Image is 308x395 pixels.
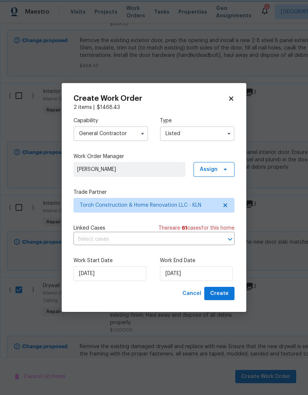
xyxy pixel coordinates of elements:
[160,117,235,124] label: Type
[73,266,146,281] input: M/D/YYYY
[73,224,105,232] span: Linked Cases
[73,257,148,264] label: Work Start Date
[179,287,204,300] button: Cancel
[73,126,148,141] input: Select...
[182,226,187,231] span: 61
[80,202,218,209] span: Torch Construction & Home Renovation LLC - KLN
[73,117,148,124] label: Capability
[73,95,228,102] h2: Create Work Order
[73,234,214,245] input: Select cases
[73,104,235,111] div: 2 items |
[160,266,233,281] input: M/D/YYYY
[225,129,233,138] button: Show options
[97,105,120,110] span: $ 1468.43
[138,129,147,138] button: Show options
[158,224,235,232] span: There are case s for this home
[225,234,235,244] button: Open
[160,126,235,141] input: Select...
[182,289,201,298] span: Cancel
[73,189,235,196] label: Trade Partner
[204,287,235,300] button: Create
[77,166,182,173] span: [PERSON_NAME]
[73,153,235,160] label: Work Order Manager
[210,289,229,298] span: Create
[200,166,218,173] span: Assign
[160,257,235,264] label: Work End Date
